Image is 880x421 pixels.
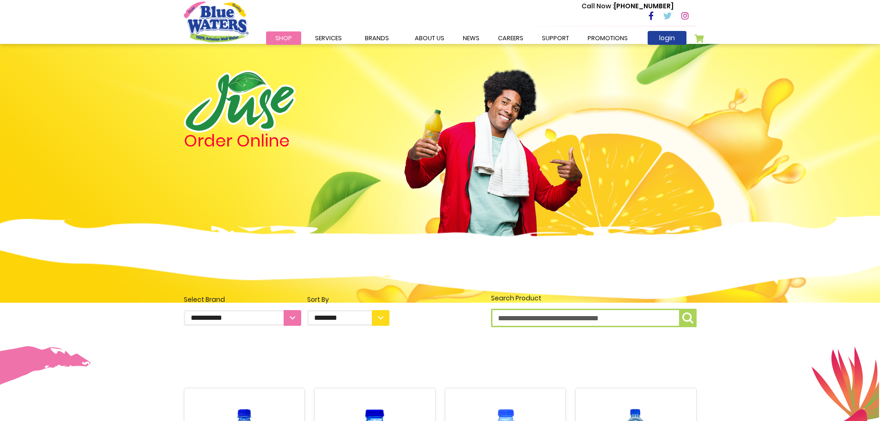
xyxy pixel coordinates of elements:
p: [PHONE_NUMBER] [582,1,674,11]
a: News [454,31,489,45]
select: Sort By [307,310,389,326]
a: support [533,31,578,45]
img: logo [184,70,296,133]
h4: Order Online [184,133,389,149]
button: Search Product [679,309,697,327]
label: Select Brand [184,295,301,326]
a: Shop [266,31,301,45]
span: Shop [275,34,292,43]
span: Services [315,34,342,43]
a: Services [306,31,351,45]
input: Search Product [491,309,697,327]
a: Promotions [578,31,637,45]
img: search-icon.png [682,312,693,323]
div: Sort By [307,295,389,305]
a: login [648,31,686,45]
a: careers [489,31,533,45]
label: Search Product [491,293,697,327]
select: Select Brand [184,310,301,326]
a: Brands [356,31,398,45]
a: about us [406,31,454,45]
a: store logo [184,1,249,42]
span: Brands [365,34,389,43]
img: man.png [403,53,583,251]
span: Call Now : [582,1,614,11]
